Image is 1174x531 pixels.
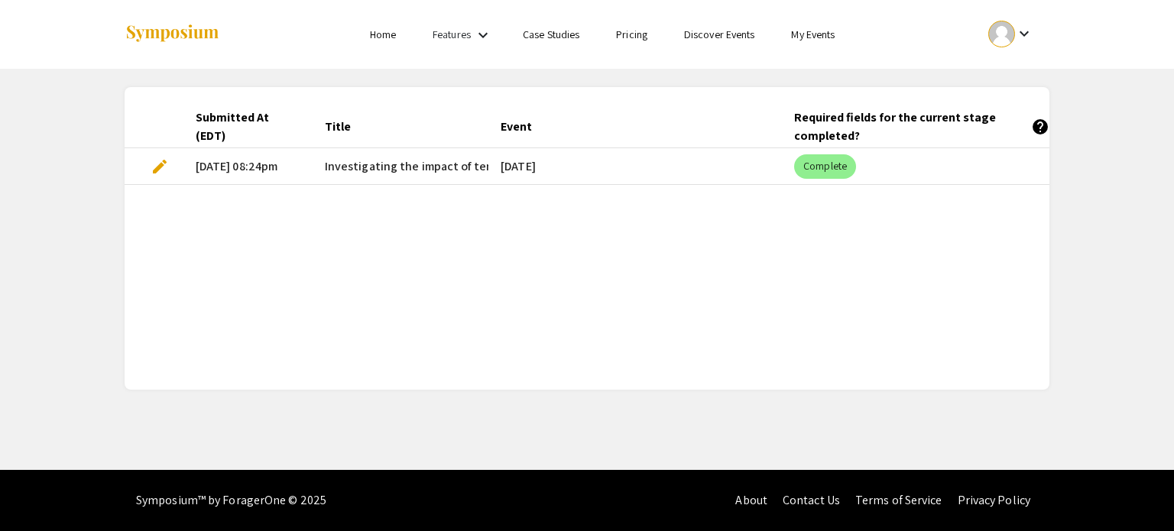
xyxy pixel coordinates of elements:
a: Contact Us [783,492,840,508]
a: Home [370,28,396,41]
div: Event [501,118,532,136]
a: My Events [791,28,835,41]
mat-icon: Expand Features list [474,26,492,44]
div: Submitted At (EDT) [196,108,287,145]
a: About [735,492,767,508]
a: Pricing [616,28,647,41]
div: Title [325,118,351,136]
div: Title [325,118,365,136]
mat-icon: Expand account dropdown [1015,24,1033,43]
mat-cell: [DATE] [488,148,782,185]
div: Event [501,118,546,136]
mat-cell: [DATE] 08:24pm [183,148,313,185]
a: Terms of Service [855,492,942,508]
div: Submitted At (EDT) [196,108,300,145]
a: Discover Events [684,28,755,41]
div: Symposium™ by ForagerOne © 2025 [136,470,326,531]
span: edit [151,157,169,176]
mat-icon: help [1031,118,1049,136]
div: Required fields for the current stage completed?help [794,108,1063,145]
a: Case Studies [523,28,579,41]
img: Symposium by ForagerOne [125,24,220,44]
a: Features [433,28,471,41]
a: Privacy Policy [958,492,1030,508]
span: Investigating the impact of temperature on [DEMOGRAPHIC_DATA] zebra [PERSON_NAME] (Taeniopygia ca... [325,157,1046,176]
div: Required fields for the current stage completed? [794,108,1049,145]
button: Expand account dropdown [972,17,1049,51]
mat-chip: Complete [794,154,856,179]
